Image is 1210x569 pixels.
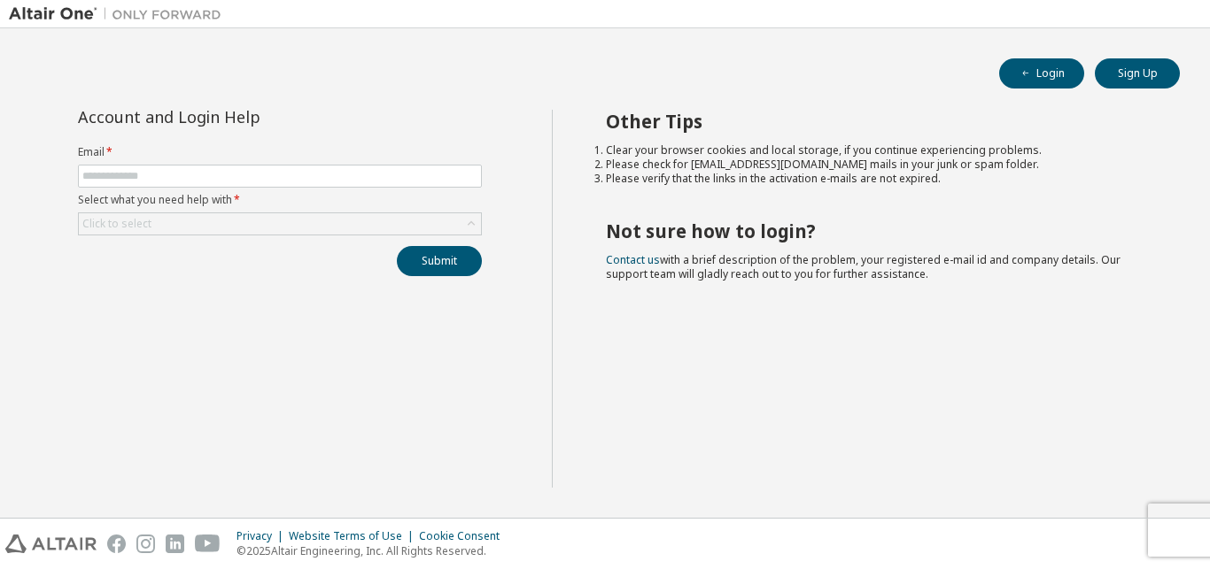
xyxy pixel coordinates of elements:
[78,110,401,124] div: Account and Login Help
[606,172,1149,186] li: Please verify that the links in the activation e-mails are not expired.
[237,543,510,558] p: © 2025 Altair Engineering, Inc. All Rights Reserved.
[195,534,221,553] img: youtube.svg
[606,252,660,267] a: Contact us
[136,534,155,553] img: instagram.svg
[107,534,126,553] img: facebook.svg
[166,534,184,553] img: linkedin.svg
[397,246,482,276] button: Submit
[82,217,151,231] div: Click to select
[289,529,419,543] div: Website Terms of Use
[78,193,482,207] label: Select what you need help with
[606,252,1121,281] span: with a brief description of the problem, your registered e-mail id and company details. Our suppo...
[606,110,1149,133] h2: Other Tips
[79,213,481,235] div: Click to select
[999,58,1084,88] button: Login
[5,534,97,553] img: altair_logo.svg
[606,219,1149,242] h2: Not sure how to login?
[606,158,1149,172] li: Please check for [EMAIL_ADDRESS][DOMAIN_NAME] mails in your junk or spam folder.
[78,145,482,159] label: Email
[237,529,289,543] div: Privacy
[9,5,230,23] img: Altair One
[419,529,510,543] div: Cookie Consent
[1095,58,1180,88] button: Sign Up
[606,143,1149,158] li: Clear your browser cookies and local storage, if you continue experiencing problems.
